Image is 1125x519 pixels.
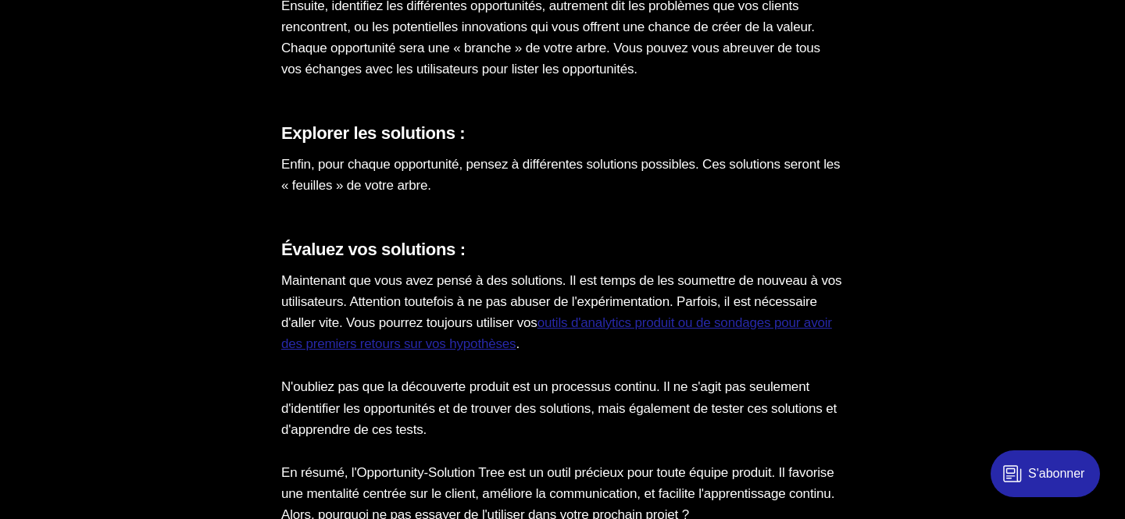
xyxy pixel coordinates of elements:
p: Enfin, pour chaque opportunité, pensez à différentes solutions possibles. Ces solutions seront le... [281,154,844,196]
iframe: portal-trigger [977,443,1125,519]
a: outils d'analytics produit ou de sondages pour avoir des premiers retours sur vos hypothèses [281,315,832,351]
h3: Évaluez vos solutions : [281,240,844,261]
p: N'oubliez pas que la découverte produit est un processus continu. Il ne s'agit pas seulement d'id... [281,376,844,440]
p: Maintenant que vous avez pensé à des solutions. Il est temps de les soumettre de nouveau à vos ut... [281,270,844,355]
h3: Explorer les solutions : [281,123,844,144]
